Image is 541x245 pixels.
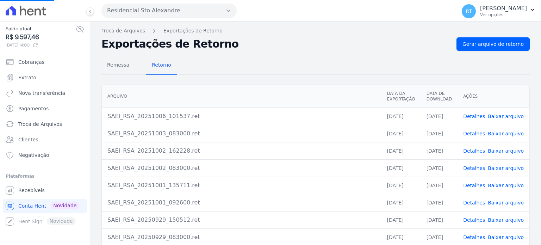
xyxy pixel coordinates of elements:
a: Baixar arquivo [488,114,524,119]
a: Troca de Arquivos [3,117,87,131]
td: [DATE] [421,194,458,211]
nav: Sidebar [6,55,84,228]
a: Extrato [3,71,87,85]
div: Plataformas [6,172,84,180]
span: Troca de Arquivos [18,121,62,128]
th: Ações [458,85,529,108]
div: SAEI_RSA_20251003_083000.ret [107,129,375,138]
a: Troca de Arquivos [101,27,145,35]
div: SAEI_RSA_20251002_162228.ret [107,147,375,155]
a: Gerar arquivo de retorno [456,37,530,51]
span: Gerar arquivo de retorno [462,41,524,48]
span: Clientes [18,136,38,143]
div: SAEI_RSA_20251001_092600.ret [107,198,375,207]
div: SAEI_RSA_20251002_083000.ret [107,164,375,172]
span: Nova transferência [18,90,65,97]
a: Baixar arquivo [488,131,524,136]
a: Detalhes [463,183,485,188]
div: SAEI_RSA_20250929_083000.ret [107,233,375,241]
th: Data de Download [421,85,458,108]
th: Arquivo [102,85,381,108]
span: Pagamentos [18,105,49,112]
a: Detalhes [463,217,485,223]
span: Retorno [148,58,175,72]
a: Conta Hent Novidade [3,199,87,213]
td: [DATE] [381,194,421,211]
td: [DATE] [381,177,421,194]
span: Remessa [103,58,133,72]
td: [DATE] [381,142,421,159]
td: [DATE] [381,159,421,177]
a: Cobranças [3,55,87,69]
span: Negativação [18,152,49,159]
span: Extrato [18,74,36,81]
td: [DATE] [381,108,421,125]
td: [DATE] [421,159,458,177]
span: RT [466,9,472,14]
a: Baixar arquivo [488,148,524,154]
div: SAEI_RSA_20251001_135711.ret [107,181,375,190]
a: Baixar arquivo [488,183,524,188]
a: Detalhes [463,234,485,240]
a: Retorno [146,56,177,75]
th: Data da Exportação [381,85,421,108]
button: Residencial Sto Alexandre [101,4,237,18]
a: Nova transferência [3,86,87,100]
a: Clientes [3,133,87,147]
p: Ver opções [480,12,527,18]
p: [PERSON_NAME] [480,5,527,12]
span: [DATE] 14:00 [6,42,76,48]
td: [DATE] [421,177,458,194]
a: Detalhes [463,131,485,136]
td: [DATE] [421,108,458,125]
span: Recebíveis [18,187,45,194]
span: R$ 9.597,46 [6,32,76,42]
a: Detalhes [463,200,485,206]
a: Negativação [3,148,87,162]
a: Baixar arquivo [488,200,524,206]
button: RT [PERSON_NAME] Ver opções [456,1,541,21]
a: Baixar arquivo [488,165,524,171]
td: [DATE] [421,142,458,159]
td: [DATE] [381,125,421,142]
span: Novidade [50,202,79,209]
a: Detalhes [463,165,485,171]
a: Baixar arquivo [488,234,524,240]
a: Exportações de Retorno [163,27,223,35]
nav: Breadcrumb [101,27,530,35]
td: [DATE] [381,211,421,228]
span: Conta Hent [18,202,46,209]
span: Cobranças [18,59,44,66]
a: Detalhes [463,148,485,154]
a: Baixar arquivo [488,217,524,223]
a: Recebíveis [3,183,87,197]
a: Detalhes [463,114,485,119]
span: Saldo atual [6,25,76,32]
a: Pagamentos [3,102,87,116]
a: Remessa [101,56,135,75]
h2: Exportações de Retorno [101,39,451,49]
td: [DATE] [421,211,458,228]
td: [DATE] [421,125,458,142]
div: SAEI_RSA_20251006_101537.ret [107,112,375,121]
div: SAEI_RSA_20250929_150512.ret [107,216,375,224]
